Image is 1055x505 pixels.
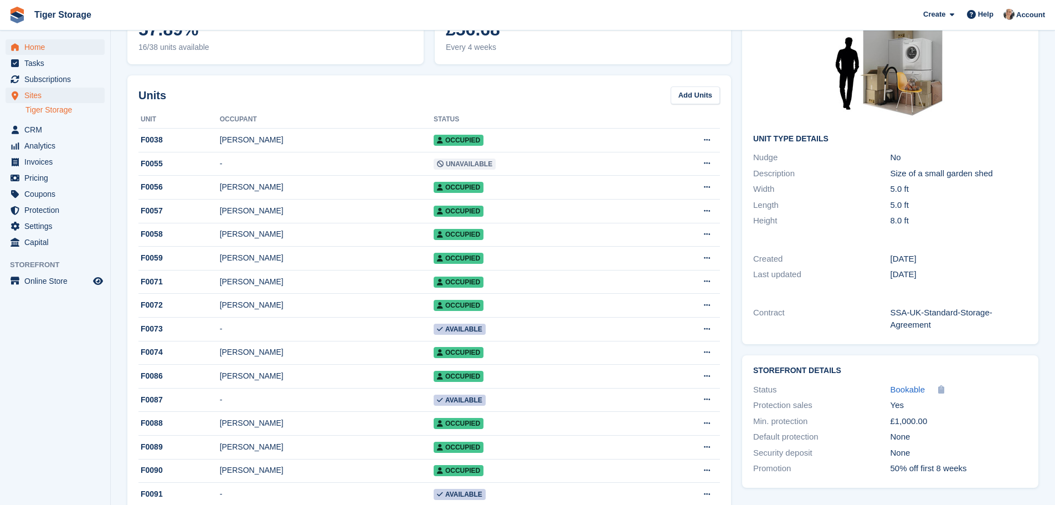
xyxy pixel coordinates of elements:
span: Account [1016,9,1045,21]
span: Available [434,489,486,500]
th: Status [434,111,642,129]
span: Bookable [891,385,925,394]
span: CRM [24,122,91,137]
div: F0072 [138,299,220,311]
span: Available [434,395,486,406]
div: Default protection [753,431,890,443]
th: Occupant [220,111,434,129]
a: menu [6,234,105,250]
div: F0090 [138,465,220,476]
a: Tiger Storage [25,105,105,115]
div: £1,000.00 [891,415,1027,428]
span: Occupied [434,300,483,311]
div: [DATE] [891,268,1027,281]
div: [PERSON_NAME] [220,299,434,311]
div: None [891,431,1027,443]
span: Occupied [434,135,483,146]
span: Occupied [434,371,483,382]
div: [PERSON_NAME] [220,346,434,358]
span: Occupied [434,347,483,358]
div: [PERSON_NAME] [220,276,434,288]
span: Coupons [24,186,91,202]
div: Width [753,183,890,196]
span: Every 4 weeks [446,42,720,53]
div: [PERSON_NAME] [220,465,434,476]
div: [PERSON_NAME] [220,205,434,217]
span: Occupied [434,418,483,429]
span: Invoices [24,154,91,170]
div: F0073 [138,323,220,335]
div: Description [753,167,890,180]
td: - [220,317,434,341]
a: menu [6,273,105,289]
span: Occupied [434,253,483,264]
div: Size of a small garden shed [891,167,1027,180]
div: Security deposit [753,447,890,460]
div: Last updated [753,268,890,281]
div: [DATE] [891,253,1027,266]
span: Create [923,9,945,20]
span: 16/38 units available [138,42,413,53]
div: F0071 [138,276,220,288]
h2: Unit Type details [753,135,1027,144]
a: Add Units [671,86,720,105]
div: [PERSON_NAME] [220,228,434,240]
div: 5.0 ft [891,199,1027,212]
h2: Storefront Details [753,366,1027,375]
div: Status [753,384,890,396]
div: [PERSON_NAME] [220,370,434,382]
a: menu [6,39,105,55]
div: Protection sales [753,399,890,412]
div: F0091 [138,488,220,500]
a: Bookable [891,384,925,396]
div: F0074 [138,346,220,358]
a: menu [6,202,105,218]
span: Occupied [434,206,483,217]
a: menu [6,170,105,186]
span: Occupied [434,182,483,193]
div: [PERSON_NAME] [220,181,434,193]
span: Capital [24,234,91,250]
div: F0057 [138,205,220,217]
div: Nudge [753,151,890,164]
span: Settings [24,218,91,234]
span: Occupied [434,229,483,240]
div: F0089 [138,441,220,453]
div: F0056 [138,181,220,193]
span: Unavailable [434,159,496,170]
div: [PERSON_NAME] [220,252,434,264]
span: Subscriptions [24,72,91,87]
div: F0038 [138,134,220,146]
div: F0058 [138,228,220,240]
img: 25-sqft-unit.jpg [807,1,974,126]
div: Yes [891,399,1027,412]
span: Online Store [24,273,91,289]
div: F0087 [138,394,220,406]
a: menu [6,186,105,202]
div: None [891,447,1027,460]
div: Promotion [753,462,890,475]
span: Available [434,324,486,335]
div: Length [753,199,890,212]
div: SSA-UK-Standard-Storage-Agreement [891,307,1027,331]
span: Home [24,39,91,55]
a: menu [6,218,105,234]
div: [PERSON_NAME] [220,417,434,429]
td: - [220,152,434,176]
div: F0055 [138,158,220,170]
span: Occupied [434,442,483,453]
div: No [891,151,1027,164]
span: Tasks [24,55,91,71]
div: F0086 [138,370,220,382]
span: Occupied [434,277,483,288]
span: Occupied [434,465,483,476]
span: Help [978,9,994,20]
div: [PERSON_NAME] [220,441,434,453]
div: 8.0 ft [891,215,1027,227]
div: F0059 [138,252,220,264]
div: 5.0 ft [891,183,1027,196]
a: menu [6,72,105,87]
div: [PERSON_NAME] [220,134,434,146]
div: Contract [753,307,890,331]
span: Storefront [10,259,110,271]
